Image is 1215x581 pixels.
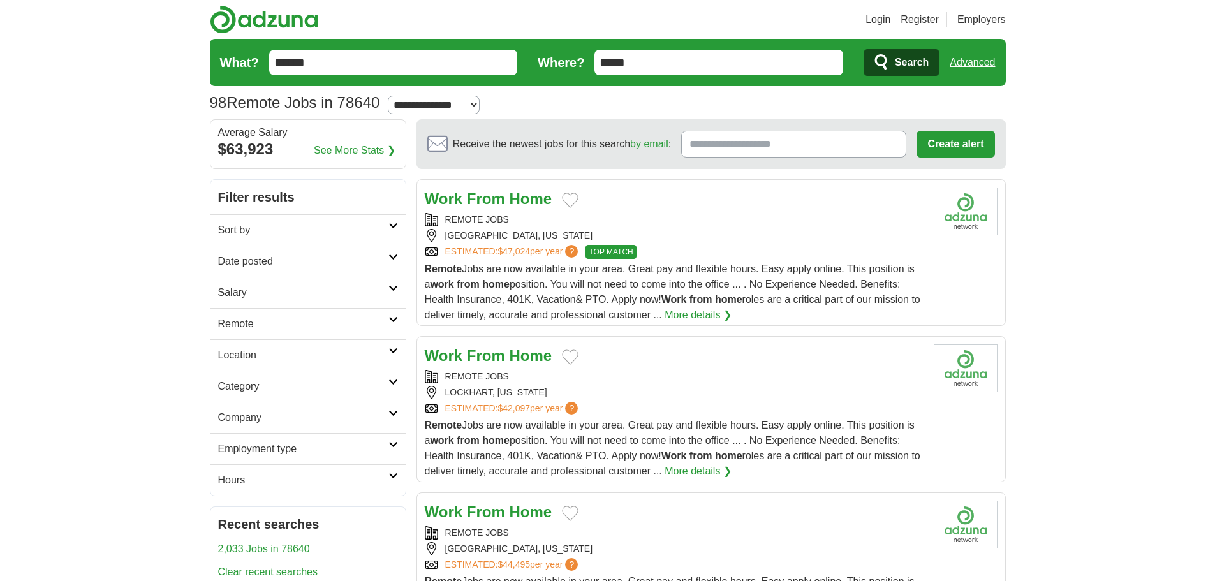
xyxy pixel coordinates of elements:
[934,501,998,548] img: Company logo
[218,316,388,332] h2: Remote
[901,12,939,27] a: Register
[218,473,388,488] h2: Hours
[210,308,406,339] a: Remote
[425,420,920,476] span: Jobs are now available in your area. Great pay and flexible hours. Easy apply online. This positi...
[425,190,463,207] strong: Work
[425,190,552,207] a: Work From Home
[425,386,924,399] div: LOCKHART, [US_STATE]
[210,277,406,308] a: Salary
[425,347,463,364] strong: Work
[509,503,552,520] strong: Home
[425,213,924,226] div: REMOTE JOBS
[218,379,388,394] h2: Category
[467,190,505,207] strong: From
[218,285,388,300] h2: Salary
[467,347,505,364] strong: From
[218,515,398,534] h2: Recent searches
[457,279,480,290] strong: from
[565,402,578,415] span: ?
[218,441,388,457] h2: Employment type
[210,214,406,246] a: Sort by
[865,12,890,27] a: Login
[509,190,552,207] strong: Home
[665,307,732,323] a: More details ❯
[430,435,453,446] strong: work
[425,229,924,242] div: [GEOGRAPHIC_DATA], [US_STATE]
[425,526,924,540] div: REMOTE JOBS
[630,138,668,149] a: by email
[689,450,712,461] strong: from
[425,420,462,430] strong: Remote
[482,435,510,446] strong: home
[210,5,318,34] img: Adzuna logo
[497,403,530,413] span: $42,097
[957,12,1006,27] a: Employers
[218,543,310,554] a: 2,033 Jobs in 78640
[665,464,732,479] a: More details ❯
[218,138,398,161] div: $63,923
[457,435,480,446] strong: from
[218,410,388,425] h2: Company
[562,506,578,521] button: Add to favorite jobs
[218,566,318,577] a: Clear recent searches
[445,245,581,259] a: ESTIMATED:$47,024per year?
[689,294,712,305] strong: from
[210,339,406,371] a: Location
[425,503,552,520] a: Work From Home
[210,464,406,496] a: Hours
[430,279,453,290] strong: work
[538,53,584,72] label: Where?
[425,263,920,320] span: Jobs are now available in your area. Great pay and flexible hours. Easy apply online. This positi...
[210,433,406,464] a: Employment type
[715,294,742,305] strong: home
[895,50,929,75] span: Search
[497,246,530,256] span: $47,024
[425,347,552,364] a: Work From Home
[585,245,636,259] span: TOP MATCH
[445,402,581,415] a: ESTIMATED:$42,097per year?
[562,193,578,208] button: Add to favorite jobs
[950,50,995,75] a: Advanced
[425,542,924,555] div: [GEOGRAPHIC_DATA], [US_STATE]
[210,91,227,114] span: 98
[425,503,463,520] strong: Work
[210,402,406,433] a: Company
[661,294,687,305] strong: Work
[715,450,742,461] strong: home
[218,348,388,363] h2: Location
[218,254,388,269] h2: Date posted
[661,450,687,461] strong: Work
[425,263,462,274] strong: Remote
[917,131,994,158] button: Create alert
[934,188,998,235] img: Company logo
[210,94,380,111] h1: Remote Jobs in 78640
[218,223,388,238] h2: Sort by
[467,503,505,520] strong: From
[453,136,671,152] span: Receive the newest jobs for this search :
[210,180,406,214] h2: Filter results
[210,371,406,402] a: Category
[210,246,406,277] a: Date posted
[565,558,578,571] span: ?
[482,279,510,290] strong: home
[425,370,924,383] div: REMOTE JOBS
[864,49,939,76] button: Search
[497,559,530,570] span: $44,495
[934,344,998,392] img: Company logo
[220,53,259,72] label: What?
[565,245,578,258] span: ?
[314,143,395,158] a: See More Stats ❯
[218,128,398,138] div: Average Salary
[509,347,552,364] strong: Home
[562,349,578,365] button: Add to favorite jobs
[445,558,581,571] a: ESTIMATED:$44,495per year?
